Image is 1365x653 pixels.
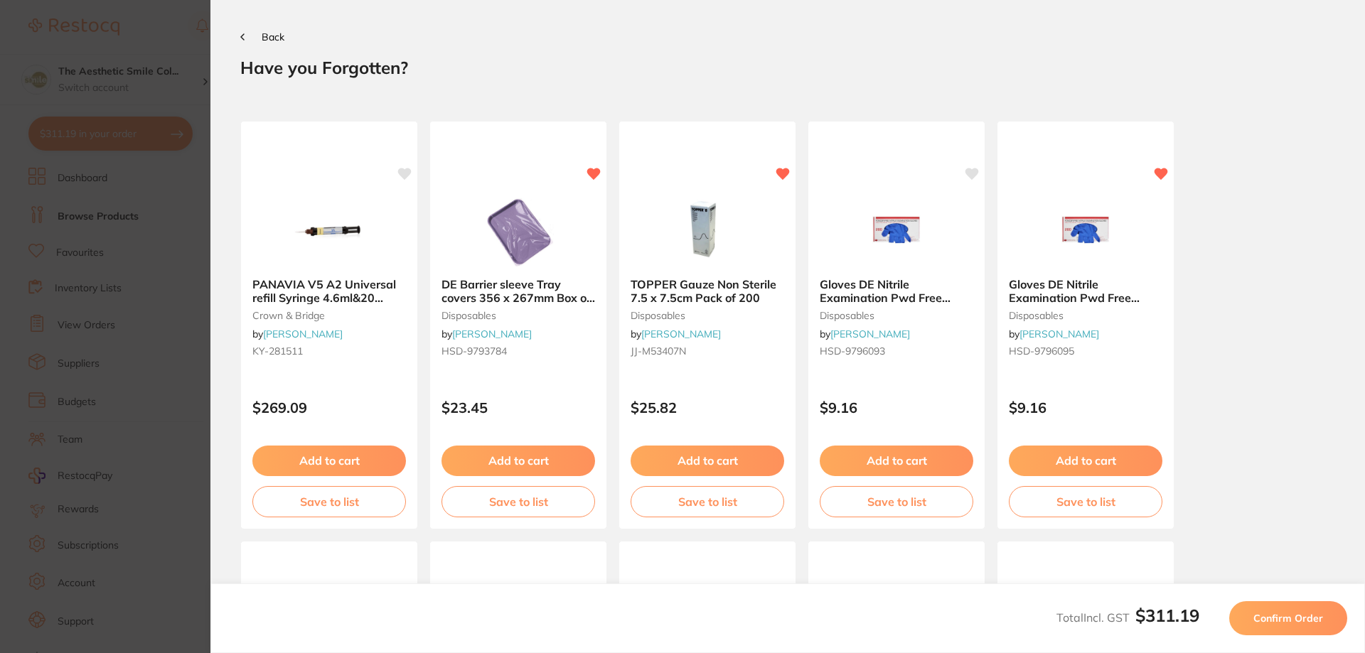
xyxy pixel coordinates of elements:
p: $23.45 [441,399,595,416]
small: JJ-M53407N [631,345,784,357]
b: PANAVIA V5 A2 Universal refill Syringe 4.6ml&20 Mixing tips [252,278,406,304]
small: KY-281511 [252,345,406,357]
button: Add to cart [1009,446,1162,475]
span: Back [262,31,284,43]
span: by [1009,328,1099,340]
small: disposables [441,310,595,321]
small: crown & bridge [252,310,406,321]
small: disposables [1009,310,1162,321]
button: Save to list [820,486,973,517]
span: Total Incl. GST [1056,610,1199,625]
img: Gloves DE Nitrile Examination Pwd Free Medium Box 200 [1039,195,1132,266]
b: TOPPER Gauze Non Sterile 7.5 x 7.5cm Pack of 200 [631,278,784,304]
button: Add to cart [252,446,406,475]
b: Gloves DE Nitrile Examination Pwd Free Extra Small Box 200 [820,278,973,304]
a: [PERSON_NAME] [830,328,910,340]
a: [PERSON_NAME] [263,328,343,340]
b: Gloves DE Nitrile Examination Pwd Free Medium Box 200 [1009,278,1162,304]
small: HSD-9793784 [441,345,595,357]
button: Save to list [252,486,406,517]
img: DE Barrier sleeve Tray covers 356 x 267mm Box of 500 [472,195,564,266]
b: DE Barrier sleeve Tray covers 356 x 267mm Box of 500 [441,278,595,304]
span: by [441,328,532,340]
small: HSD-9796095 [1009,345,1162,357]
img: TOPPER Gauze Non Sterile 7.5 x 7.5cm Pack of 200 [661,195,754,266]
span: by [631,328,721,340]
small: HSD-9796093 [820,345,973,357]
h2: Have you Forgotten? [240,57,1335,78]
button: Save to list [1009,486,1162,517]
span: Confirm Order [1253,612,1323,625]
small: disposables [631,310,784,321]
b: $311.19 [1135,605,1199,626]
img: Gloves DE Nitrile Examination Pwd Free Extra Small Box 200 [850,195,943,266]
button: Save to list [631,486,784,517]
span: by [252,328,343,340]
button: Add to cart [631,446,784,475]
p: $269.09 [252,399,406,416]
img: PANAVIA V5 A2 Universal refill Syringe 4.6ml&20 Mixing tips [283,195,375,266]
a: [PERSON_NAME] [452,328,532,340]
small: disposables [820,310,973,321]
button: Back [240,31,284,43]
p: $9.16 [820,399,973,416]
a: [PERSON_NAME] [1019,328,1099,340]
button: Confirm Order [1229,601,1347,635]
p: $25.82 [631,399,784,416]
button: Add to cart [820,446,973,475]
span: by [820,328,910,340]
p: $9.16 [1009,399,1162,416]
a: [PERSON_NAME] [641,328,721,340]
button: Add to cart [441,446,595,475]
button: Save to list [441,486,595,517]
